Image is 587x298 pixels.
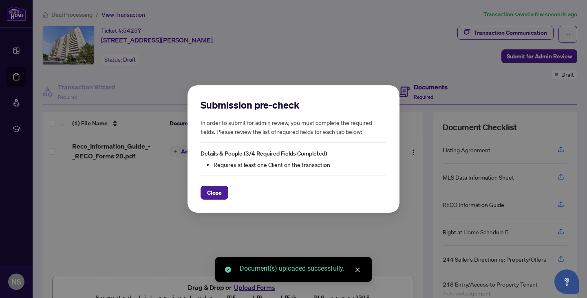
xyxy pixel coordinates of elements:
[240,264,362,274] div: Document(s) uploaded successfully.
[554,269,579,294] button: Open asap
[214,160,386,169] li: Requires at least one Client on the transaction
[353,265,362,274] a: Close
[201,98,386,111] h2: Submission pre-check
[207,186,222,199] span: Close
[201,186,228,200] button: Close
[201,150,327,157] span: Details & People (3/4 Required Fields Completed)
[225,267,231,273] span: check-circle
[355,267,360,273] span: close
[201,118,386,136] h5: In order to submit for admin review, you must complete the required fields. Please review the lis...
